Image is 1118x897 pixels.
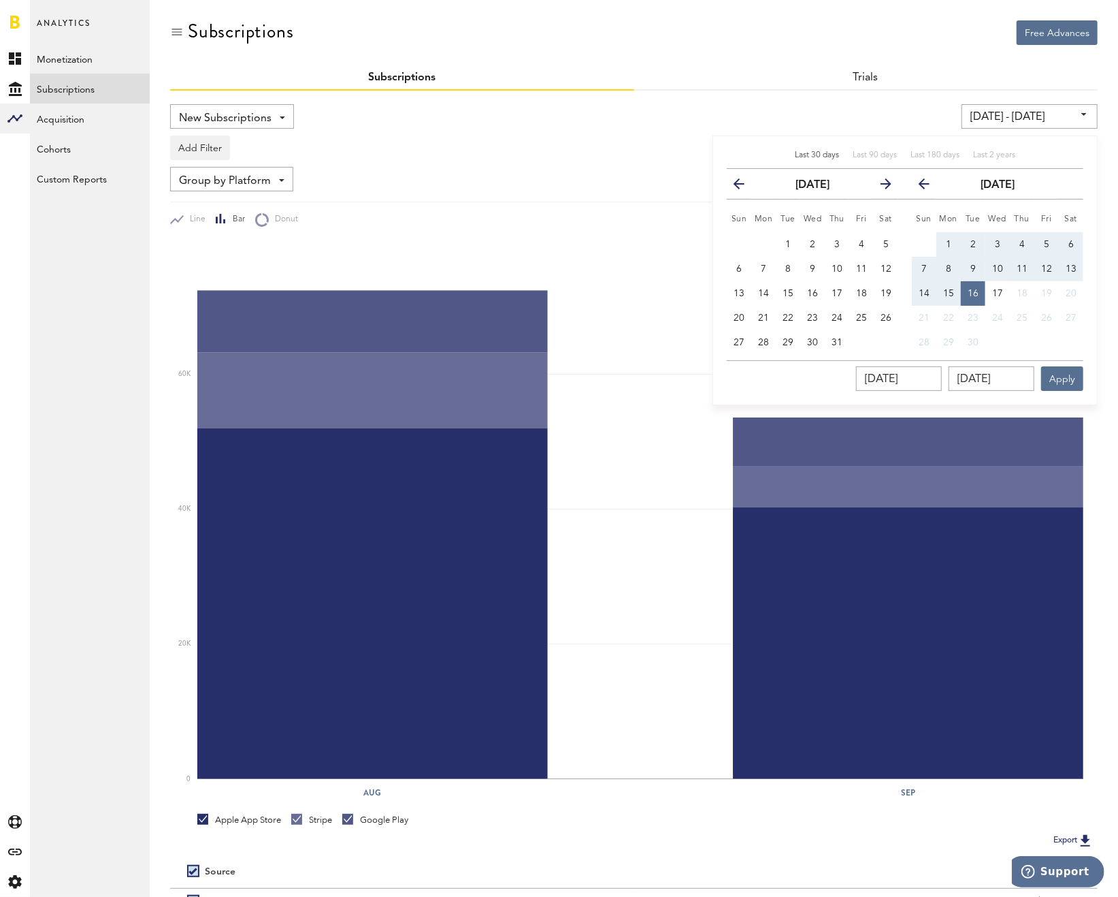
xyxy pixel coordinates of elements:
span: 27 [1066,313,1076,323]
button: 17 [985,281,1010,306]
span: Group by Platform [179,170,271,193]
button: 26 [1034,306,1059,330]
button: 7 [751,257,776,281]
input: __/__/____ [949,366,1034,391]
button: 8 [936,257,961,281]
span: 26 [1041,313,1052,323]
small: Wednesday [804,215,822,223]
button: 29 [776,330,800,355]
span: 24 [832,313,842,323]
button: 3 [825,232,849,257]
span: 3 [995,240,1000,249]
small: Thursday [1015,215,1030,223]
a: Monetization [30,44,150,74]
a: Trials [853,72,878,83]
text: Sep [901,787,915,799]
span: 23 [968,313,979,323]
span: New Subscriptions [179,107,272,130]
small: Sunday [917,215,932,223]
span: 15 [943,289,954,298]
button: 1 [936,232,961,257]
small: Saturday [880,215,893,223]
div: Google Play [342,814,408,826]
button: 14 [912,281,936,306]
span: 27 [734,338,744,347]
a: Cohorts [30,133,150,163]
span: Last 2 years [973,151,1015,159]
iframe: Opens a widget where you can find more information [1012,856,1104,890]
button: 4 [1010,232,1034,257]
button: 4 [849,232,874,257]
strong: [DATE] [981,180,1015,191]
button: 5 [1034,232,1059,257]
button: 29 [936,330,961,355]
span: 23 [807,313,818,323]
span: 3 [834,240,840,249]
small: Monday [755,215,773,223]
span: 29 [943,338,954,347]
span: 12 [1041,264,1052,274]
span: 24 [992,313,1003,323]
span: 20 [734,313,744,323]
small: Friday [1041,215,1052,223]
span: 28 [919,338,930,347]
span: 10 [832,264,842,274]
button: 19 [874,281,898,306]
button: 15 [936,281,961,306]
span: 4 [1019,240,1025,249]
span: 30 [968,338,979,347]
span: 4 [859,240,864,249]
span: 6 [736,264,742,274]
small: Tuesday [780,215,795,223]
span: 5 [883,240,889,249]
button: 10 [825,257,849,281]
span: 18 [856,289,867,298]
button: 23 [800,306,825,330]
text: 0 [186,776,191,783]
text: Aug [363,787,381,799]
span: 21 [919,313,930,323]
span: 14 [919,289,930,298]
button: 31 [825,330,849,355]
div: Subscriptions [188,20,293,42]
span: Bar [227,214,245,225]
span: Line [184,214,205,225]
span: 8 [946,264,951,274]
button: 2 [800,232,825,257]
span: Donut [269,214,298,225]
button: 21 [912,306,936,330]
button: Free Advances [1017,20,1098,45]
button: 24 [825,306,849,330]
button: 16 [800,281,825,306]
button: 27 [1059,306,1083,330]
input: __/__/____ [856,366,942,391]
a: Acquisition [30,104,150,133]
button: 10 [985,257,1010,281]
span: 22 [943,313,954,323]
span: 5 [1044,240,1049,249]
button: 30 [800,330,825,355]
button: 20 [1059,281,1083,306]
a: Custom Reports [30,163,150,193]
strong: [DATE] [795,180,829,191]
button: 15 [776,281,800,306]
span: Last 30 days [795,151,839,159]
span: 25 [856,313,867,323]
button: 6 [727,257,751,281]
small: Sunday [731,215,747,223]
button: 25 [1010,306,1034,330]
button: 22 [936,306,961,330]
button: 11 [849,257,874,281]
span: 17 [832,289,842,298]
span: 13 [734,289,744,298]
span: 26 [881,313,891,323]
span: 1 [946,240,951,249]
button: 12 [874,257,898,281]
span: 2 [810,240,815,249]
text: 40K [178,506,191,513]
button: 13 [727,281,751,306]
button: 24 [985,306,1010,330]
span: 28 [758,338,769,347]
a: Subscriptions [30,74,150,104]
